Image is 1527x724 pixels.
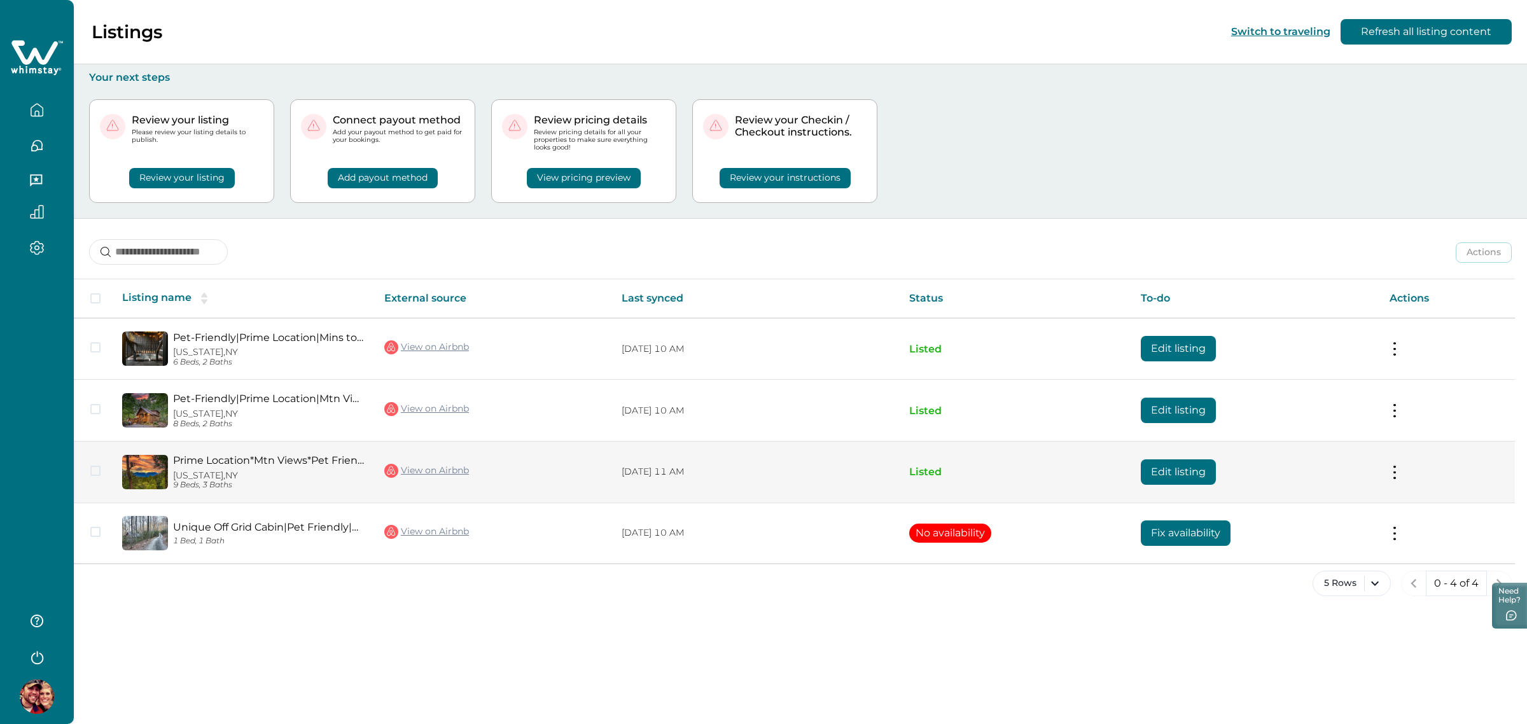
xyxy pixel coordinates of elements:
[534,114,666,127] p: Review pricing details
[122,455,168,489] img: propertyImage_Prime Location*Mtn Views*Pet Friendly*Hot tub
[122,331,168,366] img: propertyImage_Pet-Friendly|Prime Location|Mins to Pkwy|Hot tub
[909,343,1120,356] p: Listed
[1141,336,1216,361] button: Edit listing
[173,331,364,344] a: Pet-Friendly|Prime Location|Mins to [GEOGRAPHIC_DATA]|Hot tub
[20,679,54,714] img: Whimstay Host
[173,521,364,533] a: Unique Off Grid Cabin|Pet Friendly|Secluded
[1426,571,1487,596] button: 0 - 4 of 4
[112,279,374,318] th: Listing name
[333,114,464,127] p: Connect payout method
[1401,571,1426,596] button: previous page
[899,279,1131,318] th: Status
[909,466,1120,478] p: Listed
[374,279,611,318] th: External source
[122,393,168,428] img: propertyImage_Pet-Friendly|Prime Location|Mtn Views|Hot Tub
[89,71,1512,84] p: Your next steps
[173,393,364,405] a: Pet-Friendly|Prime Location|Mtn Views|Hot Tub
[622,405,889,417] p: [DATE] 10 AM
[622,527,889,540] p: [DATE] 10 AM
[173,454,364,466] a: Prime Location*Mtn Views*Pet Friendly*Hot tub
[328,168,438,188] button: Add payout method
[173,536,364,546] p: 1 Bed, 1 Bath
[622,343,889,356] p: [DATE] 10 AM
[173,419,364,429] p: 8 Beds, 2 Baths
[122,516,168,550] img: propertyImage_Unique Off Grid Cabin|Pet Friendly|Secluded
[384,524,469,540] a: View on Airbnb
[909,405,1120,417] p: Listed
[173,358,364,367] p: 6 Beds, 2 Baths
[1486,571,1512,596] button: next page
[1141,459,1216,485] button: Edit listing
[1231,25,1330,38] button: Switch to traveling
[1131,279,1379,318] th: To-do
[622,466,889,478] p: [DATE] 11 AM
[1434,577,1479,590] p: 0 - 4 of 4
[735,114,867,139] p: Review your Checkin / Checkout instructions.
[1456,242,1512,263] button: Actions
[534,129,666,152] p: Review pricing details for all your properties to make sure everything looks good!
[92,21,162,43] p: Listings
[720,168,851,188] button: Review your instructions
[1379,279,1515,318] th: Actions
[384,401,469,417] a: View on Airbnb
[1313,571,1391,596] button: 5 Rows
[173,470,364,481] p: [US_STATE], NY
[173,347,364,358] p: [US_STATE], NY
[129,168,235,188] button: Review your listing
[527,168,641,188] button: View pricing preview
[384,463,469,479] a: View on Airbnb
[173,480,364,490] p: 9 Beds, 3 Baths
[1341,19,1512,45] button: Refresh all listing content
[1141,520,1231,546] button: Fix availability
[384,339,469,356] a: View on Airbnb
[333,129,464,144] p: Add your payout method to get paid for your bookings.
[192,292,217,305] button: sorting
[909,524,991,543] button: No availability
[132,129,263,144] p: Please review your listing details to publish.
[132,114,263,127] p: Review your listing
[173,408,364,419] p: [US_STATE], NY
[611,279,899,318] th: Last synced
[1141,398,1216,423] button: Edit listing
